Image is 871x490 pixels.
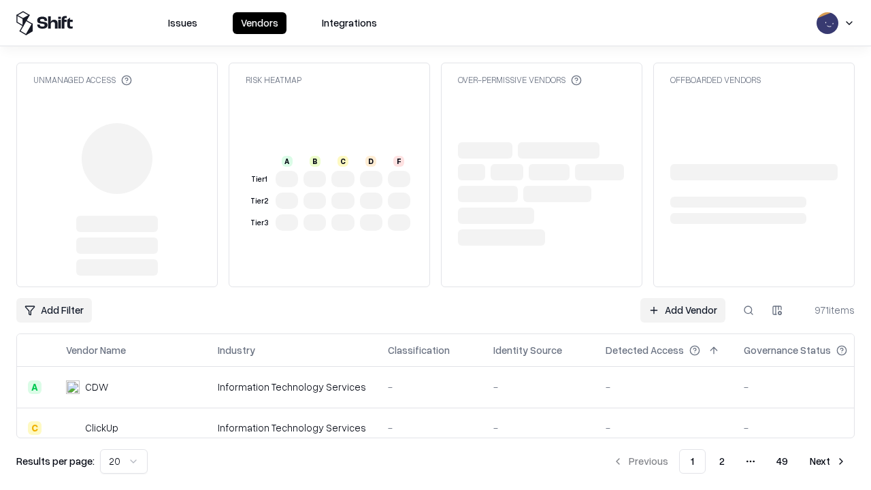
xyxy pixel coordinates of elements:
button: Next [802,449,855,474]
div: Identity Source [493,343,562,357]
div: Information Technology Services [218,421,366,435]
nav: pagination [604,449,855,474]
div: B [310,156,321,167]
div: Vendor Name [66,343,126,357]
div: - [744,421,869,435]
button: Vendors [233,12,286,34]
div: ClickUp [85,421,118,435]
img: CDW [66,380,80,394]
div: C [28,421,42,435]
div: Tier 2 [248,195,270,207]
p: Results per page: [16,454,95,468]
div: Offboarded Vendors [670,74,761,86]
div: - [493,380,584,394]
button: 2 [708,449,736,474]
div: Tier 1 [248,174,270,185]
button: Issues [160,12,206,34]
div: Tier 3 [248,217,270,229]
div: - [493,421,584,435]
div: Information Technology Services [218,380,366,394]
div: Risk Heatmap [246,74,301,86]
button: 1 [679,449,706,474]
div: C [338,156,348,167]
div: D [365,156,376,167]
button: 49 [766,449,799,474]
div: Detected Access [606,343,684,357]
div: - [744,380,869,394]
div: 971 items [800,303,855,317]
div: - [388,421,472,435]
img: ClickUp [66,421,80,435]
div: Governance Status [744,343,831,357]
div: CDW [85,380,108,394]
div: Industry [218,343,255,357]
a: Add Vendor [640,298,725,323]
div: - [606,380,722,394]
div: A [28,380,42,394]
button: Integrations [314,12,385,34]
div: A [282,156,293,167]
div: - [388,380,472,394]
div: Classification [388,343,450,357]
div: F [393,156,404,167]
button: Add Filter [16,298,92,323]
div: Over-Permissive Vendors [458,74,582,86]
div: - [606,421,722,435]
div: Unmanaged Access [33,74,132,86]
